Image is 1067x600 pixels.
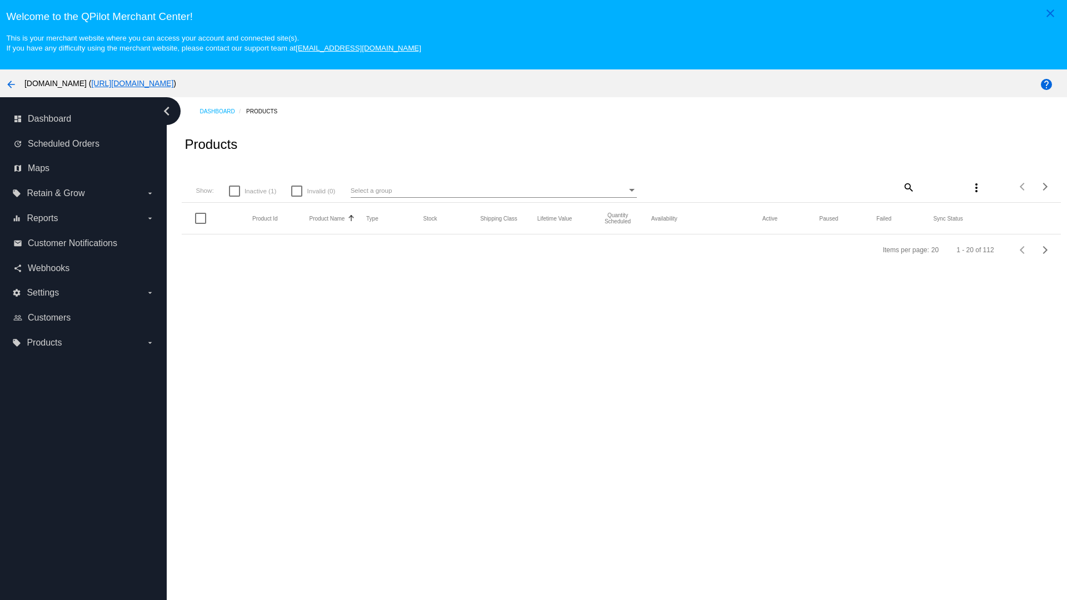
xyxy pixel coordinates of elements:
a: dashboard Dashboard [13,110,154,128]
button: Change sorting for TotalQuantityFailed [876,215,891,222]
mat-header-cell: Availability [651,216,762,222]
i: email [13,239,22,248]
i: share [13,264,22,273]
i: people_outline [13,313,22,322]
button: Next page [1034,176,1056,198]
span: Show: [196,187,213,194]
h3: Welcome to the QPilot Merchant Center! [6,11,1060,23]
small: This is your merchant website where you can access your account and connected site(s). If you hav... [6,34,421,52]
span: Dashboard [28,114,71,124]
span: Maps [28,163,49,173]
span: Scheduled Orders [28,139,99,149]
button: Previous page [1012,176,1034,198]
a: Dashboard [200,103,246,120]
a: [URL][DOMAIN_NAME] [91,79,173,88]
span: Reports [27,213,58,223]
div: Items per page: [882,246,929,254]
i: equalizer [12,214,21,223]
mat-select: Select a group [351,184,637,198]
span: Retain & Grow [27,188,84,198]
div: 1 - 20 of 112 [956,246,994,254]
i: chevron_left [158,102,176,120]
i: settings [12,288,21,297]
span: Inactive (1) [245,184,276,198]
a: update Scheduled Orders [13,135,154,153]
button: Previous page [1012,239,1034,261]
button: Change sorting for ShippingClass [480,215,517,222]
mat-icon: arrow_back [4,78,18,91]
button: Change sorting for ProductName [310,215,345,222]
mat-icon: help [1040,78,1053,91]
span: Settings [27,288,59,298]
span: Webhooks [28,263,69,273]
span: Products [27,338,62,348]
i: local_offer [12,189,21,198]
button: Change sorting for TotalQuantityScheduledPaused [819,215,838,222]
i: local_offer [12,338,21,347]
h2: Products [185,137,237,152]
a: people_outline Customers [13,309,154,327]
mat-icon: search [901,178,915,196]
button: Change sorting for TotalQuantityScheduledActive [762,215,777,222]
a: [EMAIL_ADDRESS][DOMAIN_NAME] [296,44,421,52]
a: share Webhooks [13,259,154,277]
a: email Customer Notifications [13,234,154,252]
i: arrow_drop_down [146,338,154,347]
button: Change sorting for ValidationErrorCode [933,215,963,222]
span: Invalid (0) [307,184,335,198]
button: Next page [1034,239,1056,261]
button: Change sorting for LifetimeValue [537,215,572,222]
i: arrow_drop_down [146,288,154,297]
i: update [13,139,22,148]
span: [DOMAIN_NAME] ( ) [24,79,176,88]
i: map [13,164,22,173]
span: Customer Notifications [28,238,117,248]
a: Products [246,103,287,120]
button: Change sorting for ExternalId [252,215,278,222]
i: dashboard [13,114,22,123]
i: arrow_drop_down [146,189,154,198]
mat-icon: close [1044,7,1057,20]
mat-icon: more_vert [970,181,983,194]
i: arrow_drop_down [146,214,154,223]
span: Select a group [351,187,392,194]
span: Customers [28,313,71,323]
button: Change sorting for ProductType [366,215,378,222]
button: Change sorting for StockLevel [423,215,437,222]
div: 20 [931,246,939,254]
button: Change sorting for QuantityScheduled [594,212,641,224]
a: map Maps [13,159,154,177]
